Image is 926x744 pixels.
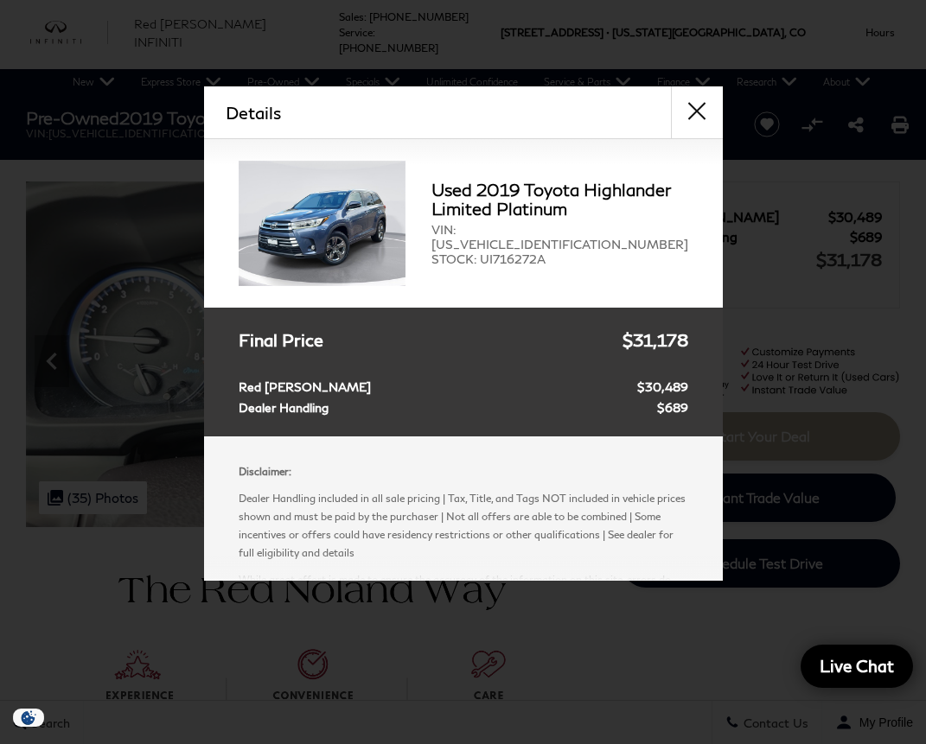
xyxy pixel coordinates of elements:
[239,465,291,478] strong: Disclaimer:
[431,180,688,218] h2: Used 2019 Toyota Highlander Limited Platinum
[239,377,380,398] span: Red [PERSON_NAME]
[657,397,688,419] span: $689
[431,222,688,251] span: VIN: [US_VEHICLE_IDENTIFICATION_NUMBER]
[811,655,903,677] span: Live Chat
[239,489,688,562] p: Dealer Handling included in all sale pricing | Tax, Title, and Tags NOT included in vehicle price...
[9,709,48,727] section: Click to Open Cookie Consent Modal
[623,325,688,355] span: $31,178
[239,377,688,398] a: Red [PERSON_NAME] $30,489
[239,325,332,355] span: Final Price
[671,86,723,138] button: close
[637,377,688,398] span: $30,489
[239,161,406,286] img: 2019 Toyota Highlander Limited Platinum
[239,397,688,419] a: Dealer Handling $689
[239,397,337,419] span: Dealer Handling
[9,709,48,727] img: Opt-Out Icon
[431,251,688,266] span: STOCK: UI716272A
[204,86,723,139] div: Details
[239,570,688,625] p: While great effort is made to ensure the accuracy of the information on this site, errors do occu...
[239,325,688,355] a: Final Price $31,178
[801,645,913,688] a: Live Chat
